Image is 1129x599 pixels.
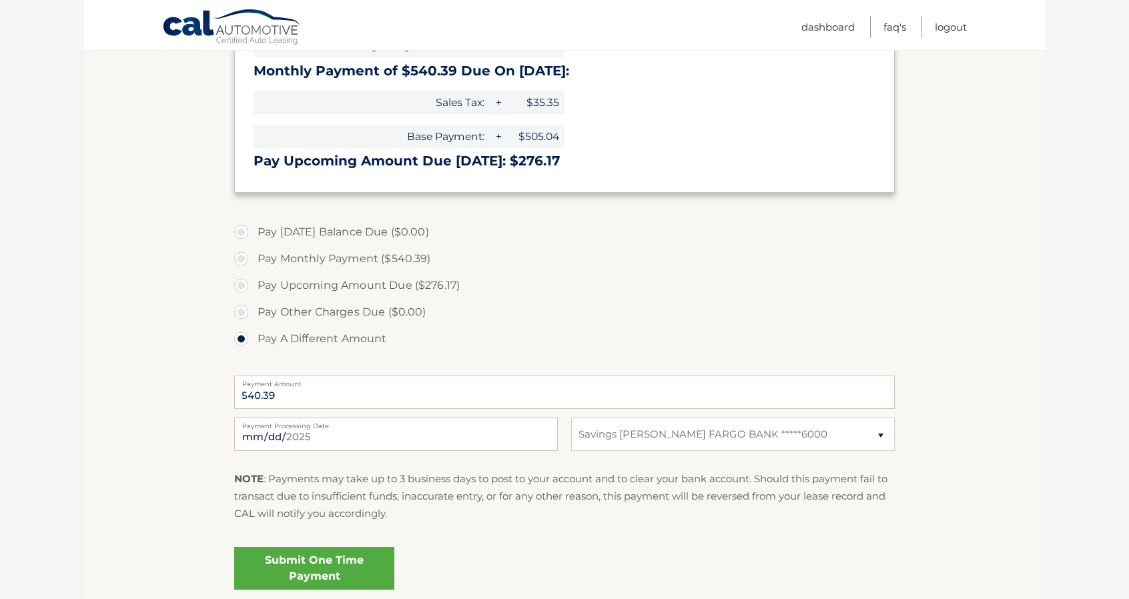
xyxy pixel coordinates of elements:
h3: Monthly Payment of $540.39 Due On [DATE]: [254,63,875,79]
a: Dashboard [801,16,855,38]
strong: NOTE [234,472,264,485]
span: + [490,125,504,148]
label: Pay [DATE] Balance Due ($0.00) [234,219,895,245]
label: Pay A Different Amount [234,326,895,352]
a: Submit One Time Payment [234,547,394,590]
h3: Pay Upcoming Amount Due [DATE]: $276.17 [254,153,875,169]
label: Pay Monthly Payment ($540.39) [234,245,895,272]
a: FAQ's [883,16,906,38]
a: Cal Automotive [162,9,302,47]
a: Logout [935,16,967,38]
label: Payment Amount [234,376,895,386]
label: Payment Processing Date [234,418,558,428]
p: : Payments may take up to 3 business days to post to your account and to clear your bank account.... [234,470,895,523]
input: Payment Amount [234,376,895,409]
span: $35.35 [504,91,564,114]
label: Pay Upcoming Amount Due ($276.17) [234,272,895,299]
input: Payment Date [234,418,558,451]
span: Base Payment: [254,125,490,148]
span: + [490,91,504,114]
span: Sales Tax: [254,91,490,114]
span: $505.04 [504,125,564,148]
label: Pay Other Charges Due ($0.00) [234,299,895,326]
